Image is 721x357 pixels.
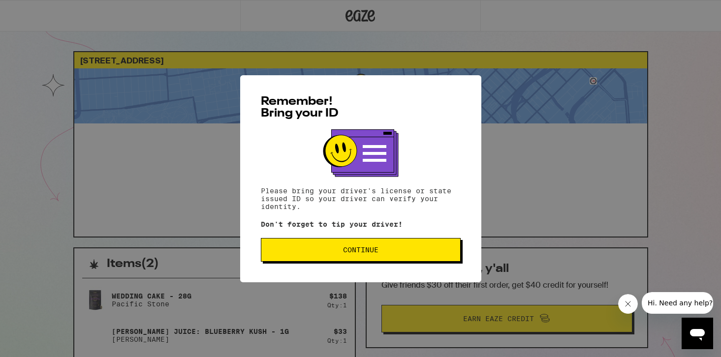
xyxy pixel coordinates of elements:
[618,294,638,314] iframe: Close message
[682,318,713,349] iframe: Button to launch messaging window
[261,96,339,119] span: Remember! Bring your ID
[261,220,461,228] p: Don't forget to tip your driver!
[642,292,713,314] iframe: Message from company
[261,187,461,210] p: Please bring your driver's license or state issued ID so your driver can verify your identity.
[343,246,378,253] span: Continue
[261,238,461,262] button: Continue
